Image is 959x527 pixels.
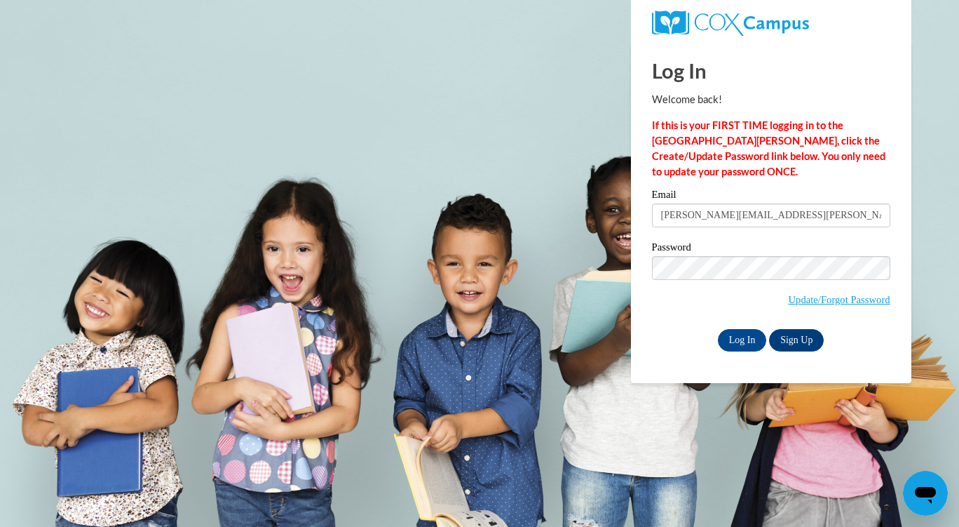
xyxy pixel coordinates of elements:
[769,329,824,352] a: Sign Up
[789,294,890,305] a: Update/Forgot Password
[652,92,890,107] p: Welcome back!
[652,242,890,256] label: Password
[903,471,948,516] iframe: Button to launch messaging window
[718,329,767,352] input: Log In
[652,11,890,36] a: COX Campus
[652,11,809,36] img: COX Campus
[652,119,885,178] strong: If this is your FIRST TIME logging in to the [GEOGRAPHIC_DATA][PERSON_NAME], click the Create/Upd...
[652,189,890,204] label: Email
[652,56,890,85] h1: Log In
